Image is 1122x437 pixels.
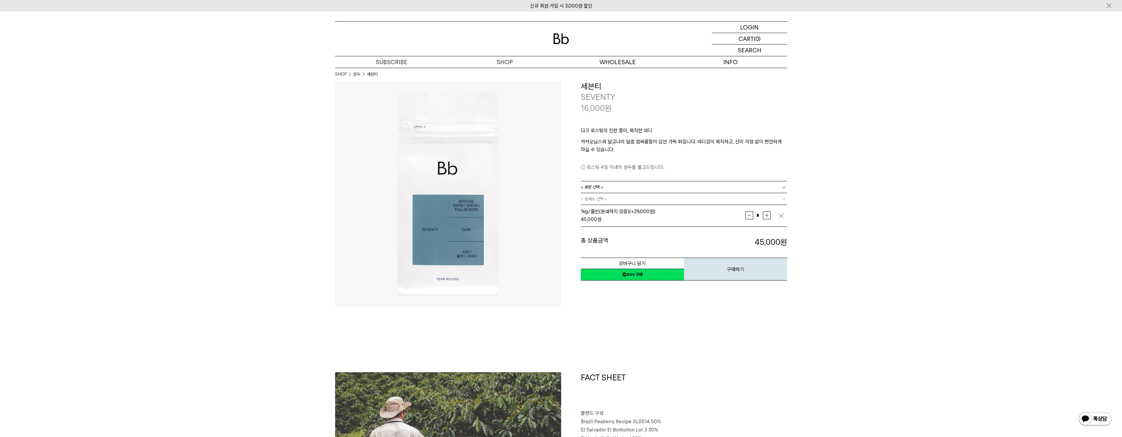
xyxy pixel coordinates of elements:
[581,181,603,193] span: = 용량 선택 =
[335,56,448,68] a: SUBSCRIBE
[561,56,674,68] p: WHOLESALE
[581,81,787,92] h3: 세븐티
[605,103,612,113] span: 원
[581,209,656,214] span: 1kg/홀빈(분쇄하지 않음) (+29,000원)
[581,269,684,281] a: 새창
[367,71,378,78] li: 세븐티
[335,71,347,78] a: SHOP
[712,33,787,45] a: CART (0)
[581,258,684,269] button: 장바구니 담기
[684,258,787,281] button: 구매하기
[581,127,787,138] p: 다크 로스팅의 진한 풍미, 묵직한 바디
[530,3,592,9] a: 신규 회원 가입 시 3,000원 할인
[581,410,603,416] span: 블렌드 구성
[780,237,787,247] b: 원
[581,372,787,410] h1: FACT SHEET
[745,211,753,219] button: 감소
[740,22,759,33] p: LOGIN
[353,71,360,78] a: 원두
[763,211,771,219] button: 증가
[778,212,785,219] img: 삭제
[581,215,745,223] div: 원
[581,193,607,205] span: = 분쇄도 선택 =
[738,45,761,56] p: SEARCH
[581,216,597,222] strong: 45,000
[553,33,569,44] img: 로고
[738,33,754,44] p: CART
[335,81,561,307] img: 세븐티
[581,427,658,433] span: El Salvador El Borbollon Lot 3 30%
[448,56,561,68] a: SHOP
[755,237,787,247] strong: 45,000
[581,163,787,171] p: 로스팅 4일 이내의 원두를 출고드립니다.
[581,138,787,154] p: 카카오닙스와 달고나의 달콤 쌉싸름함이 입안 가득 퍼집니다. 바디감이 묵직하고, 산미 걱정 없이 편안하게 마실 수 있습니다.
[581,419,661,425] span: Brazil Peaberry Recipe SL0514 50%
[712,22,787,33] a: LOGIN
[1078,411,1112,427] img: 카카오톡 채널 1:1 채팅 버튼
[581,92,787,103] p: SEVENTY
[674,56,787,68] p: INFO
[581,237,684,248] dt: 총 상품금액
[754,33,761,44] p: (0)
[581,103,612,114] p: 16,000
